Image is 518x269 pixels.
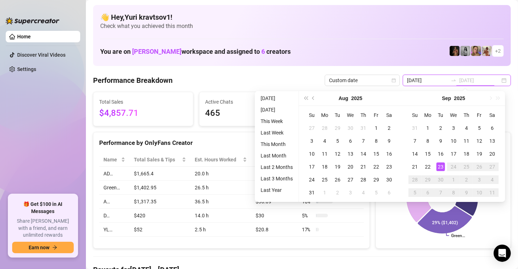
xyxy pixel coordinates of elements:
th: Fr [370,109,383,122]
div: 5 [333,137,342,145]
td: 2025-08-14 [357,147,370,160]
div: 1 [320,188,329,197]
td: 2025-09-19 [473,147,486,160]
div: 19 [333,162,342,171]
div: 2 [462,175,471,184]
th: Fr [473,109,486,122]
img: logo-BBDzfeDw.svg [6,17,59,24]
button: Choose a year [351,91,362,105]
div: 15 [372,150,381,158]
div: 8 [423,137,432,145]
div: 8 [449,188,458,197]
h4: Performance Breakdown [93,75,173,85]
div: 30 [436,175,445,184]
text: Green… [451,233,465,238]
td: 2025-08-28 [357,173,370,186]
div: 7 [411,137,419,145]
button: Previous month (PageUp) [310,91,318,105]
div: 26 [333,175,342,184]
div: 17 [449,150,458,158]
div: 20 [346,162,355,171]
td: 2025-09-23 [434,160,447,173]
div: 11 [462,137,471,145]
td: 2025-09-08 [421,134,434,147]
td: 2025-08-10 [305,147,318,160]
td: 2025-09-09 [434,134,447,147]
td: 2025-10-06 [421,186,434,199]
td: 2025-09-14 [408,147,421,160]
img: D [450,46,460,56]
td: 2025-09-18 [460,147,473,160]
div: 10 [449,137,458,145]
span: calendar [392,78,396,82]
div: 30 [385,175,393,184]
div: 7 [436,188,445,197]
td: 2025-09-11 [460,134,473,147]
td: 2025-07-31 [357,122,370,134]
td: 2025-09-02 [331,186,344,199]
td: 2025-08-08 [370,134,383,147]
td: 2025-09-21 [408,160,421,173]
div: 23 [436,162,445,171]
div: 27 [488,162,497,171]
td: 2025-07-27 [305,122,318,134]
td: 2025-08-06 [344,134,357,147]
th: Sa [383,109,396,122]
div: 9 [385,137,393,145]
td: 2025-09-06 [383,186,396,199]
div: 1 [372,124,381,132]
div: 5 [411,188,419,197]
td: 14.0 h [190,209,251,223]
div: 30 [346,124,355,132]
td: 2025-09-07 [408,134,421,147]
td: 2025-09-26 [473,160,486,173]
td: $1,402.95 [130,181,190,195]
td: 26.5 h [190,181,251,195]
div: 13 [346,150,355,158]
td: 2025-08-03 [305,134,318,147]
td: 2025-09-01 [318,186,331,199]
th: Tu [434,109,447,122]
div: 29 [333,124,342,132]
td: 2025-09-27 [486,160,499,173]
li: Last Month [258,151,296,160]
td: 2025-07-29 [331,122,344,134]
input: End date [459,76,500,84]
th: Sales / Hour [251,153,297,167]
div: 4 [320,137,329,145]
li: Last 2 Months [258,163,296,171]
div: 23 [385,162,393,171]
span: Earn now [29,245,49,250]
div: 15 [423,150,432,158]
span: 5 % [302,212,313,220]
td: 2025-10-11 [486,186,499,199]
img: A [460,46,470,56]
div: Performance by OnlyFans Creator [99,138,364,148]
td: 2025-08-23 [383,160,396,173]
td: 2025-08-27 [344,173,357,186]
div: 18 [320,162,329,171]
div: 21 [411,162,419,171]
td: 2025-08-24 [305,173,318,186]
div: 6 [346,137,355,145]
th: We [447,109,460,122]
span: + 2 [495,47,501,55]
div: 16 [385,150,393,158]
td: 2025-08-13 [344,147,357,160]
div: 22 [423,162,432,171]
td: $420 [130,209,190,223]
td: 2025-10-10 [473,186,486,199]
td: 2025-10-05 [408,186,421,199]
td: 2025-09-15 [421,147,434,160]
td: 2025-09-28 [408,173,421,186]
td: 20.0 h [190,167,251,181]
div: 24 [308,175,316,184]
div: 26 [475,162,484,171]
div: Open Intercom Messenger [494,245,511,262]
div: 6 [423,188,432,197]
td: $1,317.35 [130,195,190,209]
td: 2025-08-18 [318,160,331,173]
td: 2025-09-24 [447,160,460,173]
td: 2025-09-03 [447,122,460,134]
div: 10 [475,188,484,197]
